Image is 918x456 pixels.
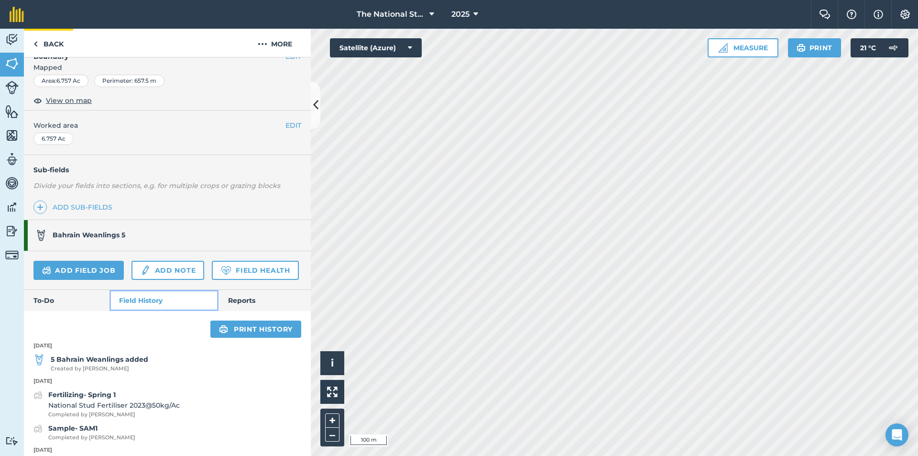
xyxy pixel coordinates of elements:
img: svg+xml;base64,PD94bWwgdmVyc2lvbj0iMS4wIiBlbmNvZGluZz0idXRmLTgiPz4KPCEtLSBHZW5lcmF0b3I6IEFkb2JlIE... [33,389,43,401]
img: svg+xml;base64,PD94bWwgdmVyc2lvbj0iMS4wIiBlbmNvZGluZz0idXRmLTgiPz4KPCEtLSBHZW5lcmF0b3I6IEFkb2JlIE... [5,81,19,94]
a: Reports [219,290,311,311]
button: 21 °C [851,38,908,57]
div: Area : 6.757 Ac [33,75,88,87]
a: Sample- SAM1Completed by [PERSON_NAME] [33,423,135,442]
img: svg+xml;base64,PHN2ZyB4bWxucz0iaHR0cDovL3d3dy53My5vcmcvMjAwMC9zdmciIHdpZHRoPSI1NiIgaGVpZ2h0PSI2MC... [5,104,19,119]
strong: Sample- SAM1 [48,424,98,433]
img: svg+xml;base64,PD94bWwgdmVyc2lvbj0iMS4wIiBlbmNvZGluZz0idXRmLTgiPz4KPCEtLSBHZW5lcmF0b3I6IEFkb2JlIE... [5,248,19,262]
button: More [239,29,311,57]
div: Open Intercom Messenger [885,423,908,446]
img: svg+xml;base64,PD94bWwgdmVyc2lvbj0iMS4wIiBlbmNvZGluZz0idXRmLTgiPz4KPCEtLSBHZW5lcmF0b3I6IEFkb2JlIE... [35,230,47,241]
a: Add field job [33,261,124,280]
a: Back [24,29,73,57]
span: Completed by [PERSON_NAME] [48,411,180,419]
a: Bahrain Weanlings 5 [24,220,301,251]
img: svg+xml;base64,PD94bWwgdmVyc2lvbj0iMS4wIiBlbmNvZGluZz0idXRmLTgiPz4KPCEtLSBHZW5lcmF0b3I6IEFkb2JlIE... [33,423,43,434]
img: svg+xml;base64,PD94bWwgdmVyc2lvbj0iMS4wIiBlbmNvZGluZz0idXRmLTgiPz4KPCEtLSBHZW5lcmF0b3I6IEFkb2JlIE... [5,224,19,238]
div: Perimeter : 657.5 m [94,75,164,87]
div: 6.757 Ac [33,133,74,145]
p: [DATE] [24,446,311,455]
img: svg+xml;base64,PHN2ZyB4bWxucz0iaHR0cDovL3d3dy53My5vcmcvMjAwMC9zdmciIHdpZHRoPSI1NiIgaGVpZ2h0PSI2MC... [5,56,19,71]
a: Field History [109,290,218,311]
span: National Stud Fertiliser 2023 @ 50 kg / Ac [48,400,180,411]
span: 2025 [451,9,470,20]
span: i [331,357,334,369]
img: svg+xml;base64,PHN2ZyB4bWxucz0iaHR0cDovL3d3dy53My5vcmcvMjAwMC9zdmciIHdpZHRoPSIxNCIgaGVpZ2h0PSIyNC... [37,201,44,213]
strong: Bahrain Weanlings 5 [53,231,125,239]
button: – [325,428,339,442]
p: [DATE] [24,342,311,350]
span: 21 ° C [860,38,876,57]
a: Print history [210,321,301,338]
a: Fertilizing- Spring 1National Stud Fertiliser 2023@50kg/AcCompleted by [PERSON_NAME] [33,389,180,419]
em: Divide your fields into sections, e.g. for multiple crops or grazing blocks [33,181,280,190]
img: svg+xml;base64,PD94bWwgdmVyc2lvbj0iMS4wIiBlbmNvZGluZz0idXRmLTgiPz4KPCEtLSBHZW5lcmF0b3I6IEFkb2JlIE... [884,38,903,57]
img: svg+xml;base64,PD94bWwgdmVyc2lvbj0iMS4wIiBlbmNvZGluZz0idXRmLTgiPz4KPCEtLSBHZW5lcmF0b3I6IEFkb2JlIE... [5,200,19,214]
span: Mapped [24,62,311,73]
span: View on map [46,95,92,106]
a: Field Health [212,261,298,280]
p: [DATE] [24,377,311,386]
img: svg+xml;base64,PHN2ZyB4bWxucz0iaHR0cDovL3d3dy53My5vcmcvMjAwMC9zdmciIHdpZHRoPSIxOSIgaGVpZ2h0PSIyNC... [797,42,806,54]
span: The National Stud [357,9,426,20]
img: svg+xml;base64,PD94bWwgdmVyc2lvbj0iMS4wIiBlbmNvZGluZz0idXRmLTgiPz4KPCEtLSBHZW5lcmF0b3I6IEFkb2JlIE... [42,265,51,276]
img: svg+xml;base64,PHN2ZyB4bWxucz0iaHR0cDovL3d3dy53My5vcmcvMjAwMC9zdmciIHdpZHRoPSI5IiBoZWlnaHQ9IjI0Ii... [33,38,38,50]
button: Satellite (Azure) [330,38,422,57]
img: A question mark icon [846,10,857,19]
button: Print [788,38,841,57]
button: Measure [708,38,778,57]
button: + [325,413,339,428]
strong: Fertilizing- Spring 1 [48,390,116,399]
img: svg+xml;base64,PD94bWwgdmVyc2lvbj0iMS4wIiBlbmNvZGluZz0idXRmLTgiPz4KPCEtLSBHZW5lcmF0b3I6IEFkb2JlIE... [33,354,45,366]
h4: Sub-fields [24,165,311,175]
a: To-Do [24,290,109,311]
a: Add sub-fields [33,200,116,214]
img: svg+xml;base64,PD94bWwgdmVyc2lvbj0iMS4wIiBlbmNvZGluZz0idXRmLTgiPz4KPCEtLSBHZW5lcmF0b3I6IEFkb2JlIE... [5,152,19,167]
img: svg+xml;base64,PD94bWwgdmVyc2lvbj0iMS4wIiBlbmNvZGluZz0idXRmLTgiPz4KPCEtLSBHZW5lcmF0b3I6IEFkb2JlIE... [5,33,19,47]
img: svg+xml;base64,PHN2ZyB4bWxucz0iaHR0cDovL3d3dy53My5vcmcvMjAwMC9zdmciIHdpZHRoPSIxOSIgaGVpZ2h0PSIyNC... [219,323,228,335]
img: svg+xml;base64,PHN2ZyB4bWxucz0iaHR0cDovL3d3dy53My5vcmcvMjAwMC9zdmciIHdpZHRoPSIxNyIgaGVpZ2h0PSIxNy... [874,9,883,20]
img: svg+xml;base64,PD94bWwgdmVyc2lvbj0iMS4wIiBlbmNvZGluZz0idXRmLTgiPz4KPCEtLSBHZW5lcmF0b3I6IEFkb2JlIE... [5,436,19,445]
img: A cog icon [899,10,911,19]
span: Completed by [PERSON_NAME] [48,434,135,442]
strong: 5 Bahrain Weanlings added [51,354,148,365]
button: View on map [33,95,92,106]
img: Four arrows, one pointing top left, one top right, one bottom right and the last bottom left [327,387,338,397]
span: Created by [PERSON_NAME] [51,365,148,373]
a: Add note [131,261,204,280]
img: svg+xml;base64,PHN2ZyB4bWxucz0iaHR0cDovL3d3dy53My5vcmcvMjAwMC9zdmciIHdpZHRoPSIyMCIgaGVpZ2h0PSIyNC... [258,38,267,50]
button: EDIT [285,120,301,131]
img: svg+xml;base64,PHN2ZyB4bWxucz0iaHR0cDovL3d3dy53My5vcmcvMjAwMC9zdmciIHdpZHRoPSI1NiIgaGVpZ2h0PSI2MC... [5,128,19,143]
img: svg+xml;base64,PD94bWwgdmVyc2lvbj0iMS4wIiBlbmNvZGluZz0idXRmLTgiPz4KPCEtLSBHZW5lcmF0b3I6IEFkb2JlIE... [5,176,19,190]
img: fieldmargin Logo [10,7,24,22]
img: svg+xml;base64,PD94bWwgdmVyc2lvbj0iMS4wIiBlbmNvZGluZz0idXRmLTgiPz4KPCEtLSBHZW5lcmF0b3I6IEFkb2JlIE... [140,265,151,276]
button: i [320,351,344,375]
img: svg+xml;base64,PHN2ZyB4bWxucz0iaHR0cDovL3d3dy53My5vcmcvMjAwMC9zdmciIHdpZHRoPSIxOCIgaGVpZ2h0PSIyNC... [33,95,42,106]
img: Ruler icon [718,43,728,53]
span: Worked area [33,120,301,131]
img: Two speech bubbles overlapping with the left bubble in the forefront [819,10,831,19]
